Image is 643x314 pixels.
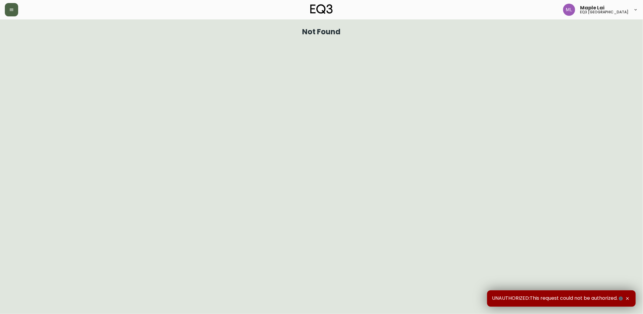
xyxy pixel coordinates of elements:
span: UNAUTHORIZED:This request could not be authorized. [492,295,624,302]
img: 61e28cffcf8cc9f4e300d877dd684943 [563,4,575,16]
span: Maple Lai [580,5,605,10]
img: logo [310,4,333,14]
h1: Not Found [302,29,341,35]
h5: eq3 [GEOGRAPHIC_DATA] [580,10,628,14]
